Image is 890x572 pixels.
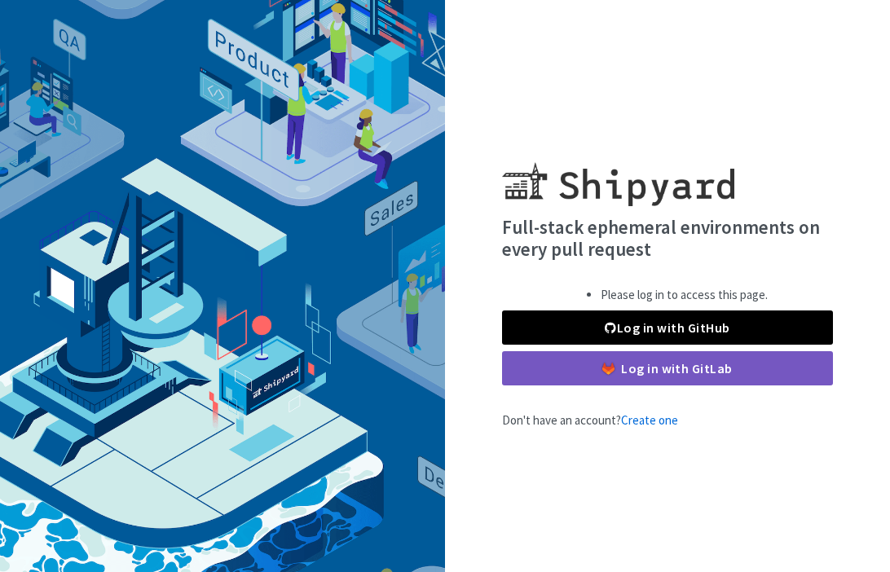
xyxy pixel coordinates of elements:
[502,310,833,345] a: Log in with GitHub
[601,286,768,305] li: Please log in to access this page.
[602,363,615,375] img: gitlab-color.svg
[502,412,678,428] span: Don't have an account?
[502,143,734,206] img: Shipyard logo
[502,216,833,261] h4: Full-stack ephemeral environments on every pull request
[502,351,833,385] a: Log in with GitLab
[621,412,678,428] a: Create one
